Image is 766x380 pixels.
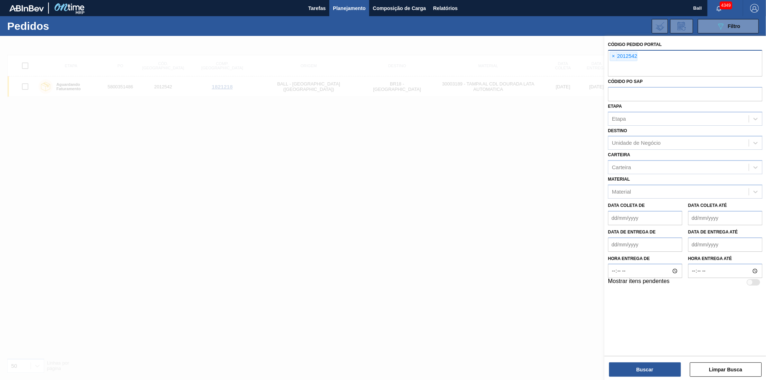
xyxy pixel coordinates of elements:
[707,3,730,13] button: Notificações
[608,237,682,252] input: dd/mm/yyyy
[608,128,627,133] label: Destino
[688,230,738,235] label: Data de Entrega até
[698,19,759,33] button: Filtro
[720,1,732,9] span: 4349
[608,79,643,84] label: Códido PO SAP
[728,23,741,29] span: Filtro
[612,164,631,171] div: Carteira
[608,211,682,225] input: dd/mm/yyyy
[608,104,622,109] label: Etapa
[612,189,631,195] div: Material
[688,203,727,208] label: Data coleta até
[610,52,617,61] span: ×
[608,42,662,47] label: Código Pedido Portal
[612,116,626,122] div: Etapa
[433,4,458,13] span: Relatórios
[688,254,762,264] label: Hora entrega até
[308,4,326,13] span: Tarefas
[608,278,670,287] label: Mostrar itens pendentes
[608,203,645,208] label: Data coleta de
[7,22,116,30] h1: Pedidos
[652,19,668,33] div: Importar Negociações dos Pedidos
[670,19,693,33] div: Solicitação de Revisão de Pedidos
[612,140,661,146] div: Unidade de Negócio
[688,211,762,225] input: dd/mm/yyyy
[333,4,366,13] span: Planejamento
[610,52,637,61] div: 2012542
[9,5,44,11] img: TNhmsLtSVTkK8tSr43FrP2fwEKptu5GPRR3wAAAABJRU5ErkJggg==
[608,177,630,182] label: Material
[608,152,630,157] label: Carteira
[688,237,762,252] input: dd/mm/yyyy
[750,4,759,13] img: Logout
[373,4,426,13] span: Composição de Carga
[608,254,682,264] label: Hora entrega de
[608,230,656,235] label: Data de Entrega de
